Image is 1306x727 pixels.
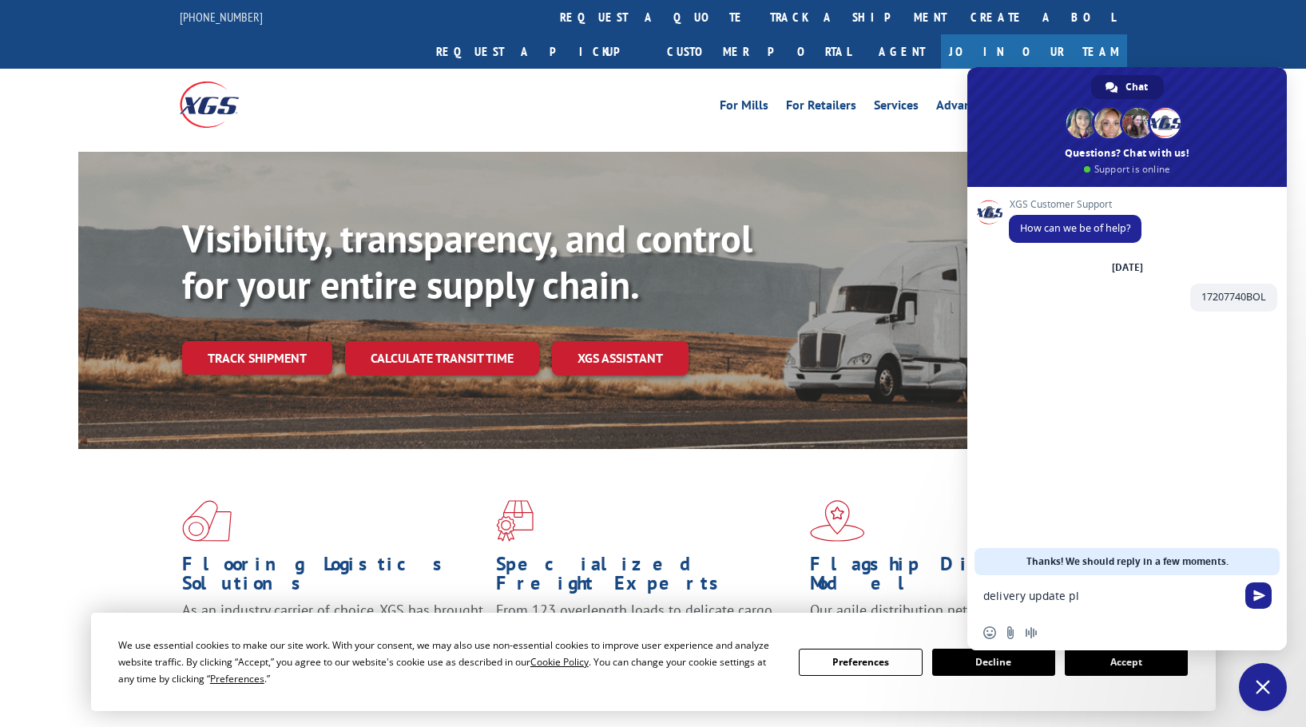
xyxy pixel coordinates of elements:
a: [PHONE_NUMBER] [180,9,263,25]
span: How can we be of help? [1020,221,1130,235]
div: Close chat [1239,663,1287,711]
span: 17207740BOL [1201,290,1266,304]
span: Our agile distribution network gives you nationwide inventory management on demand. [810,601,1104,638]
span: As an industry carrier of choice, XGS has brought innovation and dedication to flooring logistics... [182,601,483,657]
textarea: Compose your message... [983,589,1236,603]
h1: Flooring Logistics Solutions [182,554,484,601]
a: Join Our Team [941,34,1127,69]
span: Chat [1125,75,1148,99]
button: Preferences [799,649,922,676]
span: Thanks! We should reply in a few moments. [1026,548,1229,575]
p: From 123 overlength loads to delicate cargo, our experienced staff knows the best way to move you... [496,601,798,672]
img: xgs-icon-focused-on-flooring-red [496,500,534,542]
a: Agent [863,34,941,69]
div: [DATE] [1112,263,1143,272]
button: Accept [1065,649,1188,676]
img: xgs-icon-flagship-distribution-model-red [810,500,865,542]
img: xgs-icon-total-supply-chain-intelligence-red [182,500,232,542]
a: Services [874,99,919,117]
span: Preferences [210,672,264,685]
a: Customer Portal [655,34,863,69]
span: Send a file [1004,626,1017,639]
span: XGS Customer Support [1009,199,1141,210]
a: XGS ASSISTANT [552,341,689,375]
a: Advantages [936,99,1002,117]
div: We use essential cookies to make our site work. With your consent, we may also use non-essential ... [118,637,780,687]
button: Decline [932,649,1055,676]
a: For Mills [720,99,768,117]
h1: Specialized Freight Experts [496,554,798,601]
a: Request a pickup [424,34,655,69]
b: Visibility, transparency, and control for your entire supply chain. [182,213,752,309]
span: Cookie Policy [530,655,589,669]
a: For Retailers [786,99,856,117]
span: Insert an emoji [983,626,996,639]
span: Send [1245,582,1272,609]
a: Track shipment [182,341,332,375]
a: Calculate transit time [345,341,539,375]
div: Chat [1091,75,1164,99]
h1: Flagship Distribution Model [810,554,1112,601]
span: Audio message [1025,626,1038,639]
div: Cookie Consent Prompt [91,613,1216,711]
